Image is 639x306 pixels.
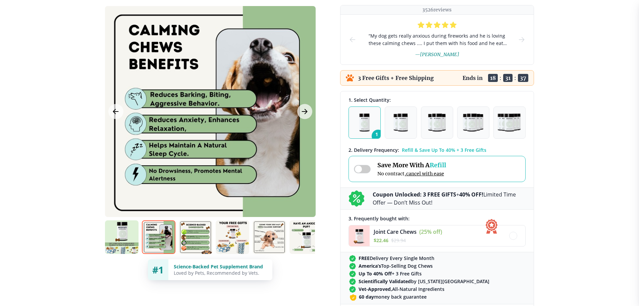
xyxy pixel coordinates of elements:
span: 2 . Delivery Frequency: [349,147,399,153]
img: Calming Chews | Natural Dog Supplements [179,220,212,254]
span: Refill & Save Up To 40% + 3 Free Gifts [402,147,486,153]
img: Calming Chews | Natural Dog Supplements [105,220,139,254]
strong: FREE [359,255,370,261]
div: Science-Backed Pet Supplement Brand [174,263,267,270]
p: + Limited Time Offer — Don’t Miss Out! [373,190,526,207]
img: Pack of 2 - Natural Dog Supplements [393,114,408,132]
span: 31 [503,74,513,82]
span: 37 [518,74,528,82]
span: 1 [372,130,384,142]
span: #1 [152,263,164,276]
strong: Up To 40% Off [359,270,392,277]
span: : [514,75,516,81]
div: Loved by Pets, Recommended by Vets. [174,270,267,276]
span: : [499,75,501,81]
img: Calming Chews | Natural Dog Supplements [142,220,175,254]
img: Joint Care Chews - Medipups [349,225,370,246]
strong: 60 day [359,294,374,300]
button: Next Image [297,104,312,119]
button: 1 [349,106,381,139]
span: — [PERSON_NAME] [415,51,459,57]
b: Coupon Unlocked: 3 FREE GIFTS [373,191,456,198]
button: Previous Image [108,104,123,119]
p: 3 Free Gifts + Free Shipping [358,75,434,81]
img: Pack of 3 - Natural Dog Supplements [428,114,445,132]
p: 3526 reviews [422,7,451,13]
img: Calming Chews | Natural Dog Supplements [253,220,286,254]
img: Calming Chews | Natural Dog Supplements [289,220,323,254]
span: 3 . Frequently bought with: [349,215,410,222]
span: Delivery Every Single Month [359,255,434,261]
span: 18 [488,74,498,82]
img: Pack of 5 - Natural Dog Supplements [497,114,522,132]
strong: Scientifically Validated [359,278,411,285]
p: Ends in [463,75,483,81]
span: + 3 Free Gifts [359,270,422,277]
div: 1. Select Quantity: [349,97,526,103]
span: All-Natural Ingredients [359,286,444,292]
span: cancel with ease [406,171,444,177]
img: Pack of 1 - Natural Dog Supplements [359,114,370,132]
img: Calming Chews | Natural Dog Supplements [216,220,249,254]
span: Top-Selling Dog Chews [359,263,433,269]
span: Joint Care Chews [374,228,417,235]
button: next-slide [518,15,526,64]
strong: America’s [359,263,381,269]
span: by [US_STATE][GEOGRAPHIC_DATA] [359,278,489,285]
span: money back guarantee [359,294,427,300]
button: prev-slide [349,15,357,64]
span: $ 29.94 [391,237,406,244]
span: Save More With A [377,161,446,169]
img: Pack of 4 - Natural Dog Supplements [463,114,483,132]
strong: Vet-Approved, [359,286,392,292]
span: Refill [430,161,446,169]
span: “ My dog gets really anxious during fireworks and he is loving these calming chews .... I put the... [367,32,507,47]
span: $ 22.46 [374,237,388,244]
span: No contract, [377,171,446,177]
b: 40% OFF! [459,191,483,198]
span: (25% off) [419,228,442,235]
